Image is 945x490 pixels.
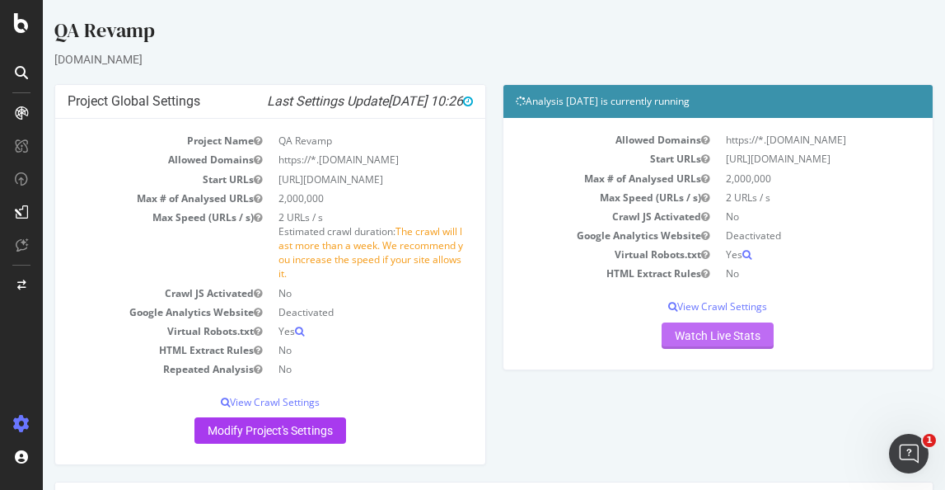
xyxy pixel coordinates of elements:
[12,16,891,51] div: QA Revamp
[473,130,676,149] td: Allowed Domains
[473,264,676,283] td: HTML Extract Rules
[227,322,430,341] td: Yes
[675,207,877,226] td: No
[25,150,227,169] td: Allowed Domains
[25,93,430,110] h4: Project Global Settings
[473,207,676,226] td: Crawl JS Activated
[675,226,877,245] td: Deactivated
[25,131,227,150] td: Project Name
[227,341,430,360] td: No
[152,417,303,444] a: Modify Project's Settings
[619,323,731,349] a: Watch Live Stats
[224,93,430,110] i: Last Settings Update
[25,189,227,208] td: Max # of Analysed URLs
[675,188,877,207] td: 2 URLs / s
[675,245,877,264] td: Yes
[25,341,227,360] td: HTML Extract Rules
[675,264,877,283] td: No
[25,303,227,322] td: Google Analytics Website
[923,434,936,447] span: 1
[227,303,430,322] td: Deactivated
[473,245,676,264] td: Virtual Robots.txt
[25,208,227,284] td: Max Speed (URLs / s)
[473,188,676,207] td: Max Speed (URLs / s)
[675,169,877,188] td: 2,000,000
[227,208,430,284] td: 2 URLs / s Estimated crawl duration:
[236,224,420,280] span: The crawl will last more than a week. We recommend you increase the speed if your site allows it.
[473,299,878,313] p: View Crawl Settings
[889,434,929,474] iframe: Intercom live chat
[25,284,227,303] td: Crawl JS Activated
[227,150,430,169] td: https://*.[DOMAIN_NAME]
[12,51,891,68] div: [DOMAIN_NAME]
[675,149,877,168] td: [URL][DOMAIN_NAME]
[675,130,877,149] td: https://*.[DOMAIN_NAME]
[227,360,430,379] td: No
[227,131,430,150] td: QA Revamp
[25,170,227,189] td: Start URLs
[473,93,878,110] h4: Analysis [DATE] is currently running
[473,226,676,245] td: Google Analytics Website
[473,149,676,168] td: Start URLs
[473,169,676,188] td: Max # of Analysed URLs
[227,170,430,189] td: [URL][DOMAIN_NAME]
[25,322,227,341] td: Virtual Robots.txt
[25,395,430,409] p: View Crawl Settings
[227,189,430,208] td: 2,000,000
[25,360,227,379] td: Repeated Analysis
[345,93,430,109] span: [DATE] 10:26
[227,284,430,303] td: No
